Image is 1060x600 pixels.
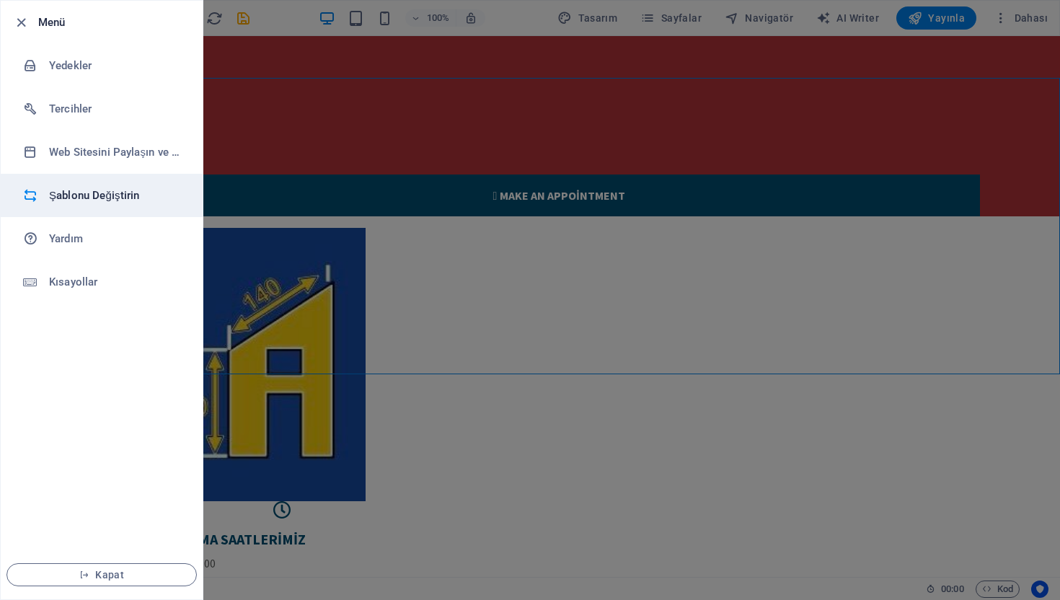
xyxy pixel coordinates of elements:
h6: Yardım [49,230,182,247]
h6: Menü [38,14,191,31]
h6: Tercihler [49,100,182,118]
h6: Kısayollar [49,273,182,291]
span: Kapat [19,569,185,581]
h6: Web Sitesini Paylaşın ve [GEOGRAPHIC_DATA] [49,144,182,161]
button: Kapat [6,563,197,586]
h6: Yedekler [49,57,182,74]
a: Yardım [1,217,203,260]
i:  [435,152,439,167]
h6: Şablonu Değiştirin [49,187,182,204]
